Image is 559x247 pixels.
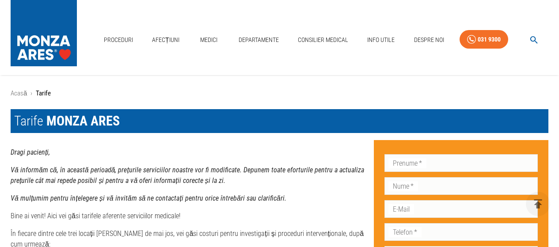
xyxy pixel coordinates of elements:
[30,88,32,99] li: ›
[11,109,548,133] h1: Tarife
[148,31,183,49] a: Afecțiuni
[11,211,367,221] p: Bine ai venit! Aici vei găsi tarifele aferente serviciilor medicale!
[460,30,508,49] a: 031 9300
[294,31,352,49] a: Consilier Medical
[11,166,364,185] strong: Vă informăm că, în această perioadă, prețurile serviciilor noastre vor fi modificate. Depunem toa...
[235,31,282,49] a: Departamente
[411,31,448,49] a: Despre Noi
[11,89,27,97] a: Acasă
[478,34,501,45] div: 031 9300
[364,31,398,49] a: Info Utile
[195,31,223,49] a: Medici
[11,194,286,202] strong: Vă mulțumim pentru înțelegere și vă invităm să ne contactați pentru orice întrebări sau clarificări.
[100,31,137,49] a: Proceduri
[36,88,51,99] p: Tarife
[526,192,550,216] button: delete
[11,148,50,156] strong: Dragi pacienți,
[46,113,120,129] span: MONZA ARES
[11,88,548,99] nav: breadcrumb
